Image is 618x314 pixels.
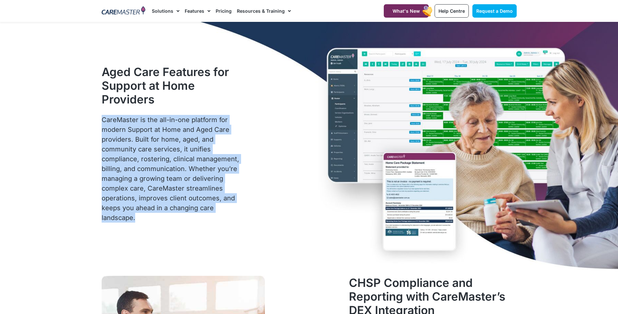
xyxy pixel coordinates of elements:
a: Request a Demo [472,4,517,18]
img: CareMaster Logo [102,6,146,16]
a: Help Centre [435,4,469,18]
span: Request a Demo [476,8,513,14]
h1: Aged Care Features for Support at Home Providers [102,65,243,106]
p: CareMaster is the all-in-one platform for modern Support at Home and Aged Care providers. Built f... [102,115,243,223]
a: What's New [384,4,429,18]
span: What's New [393,8,420,14]
span: Help Centre [438,8,465,14]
